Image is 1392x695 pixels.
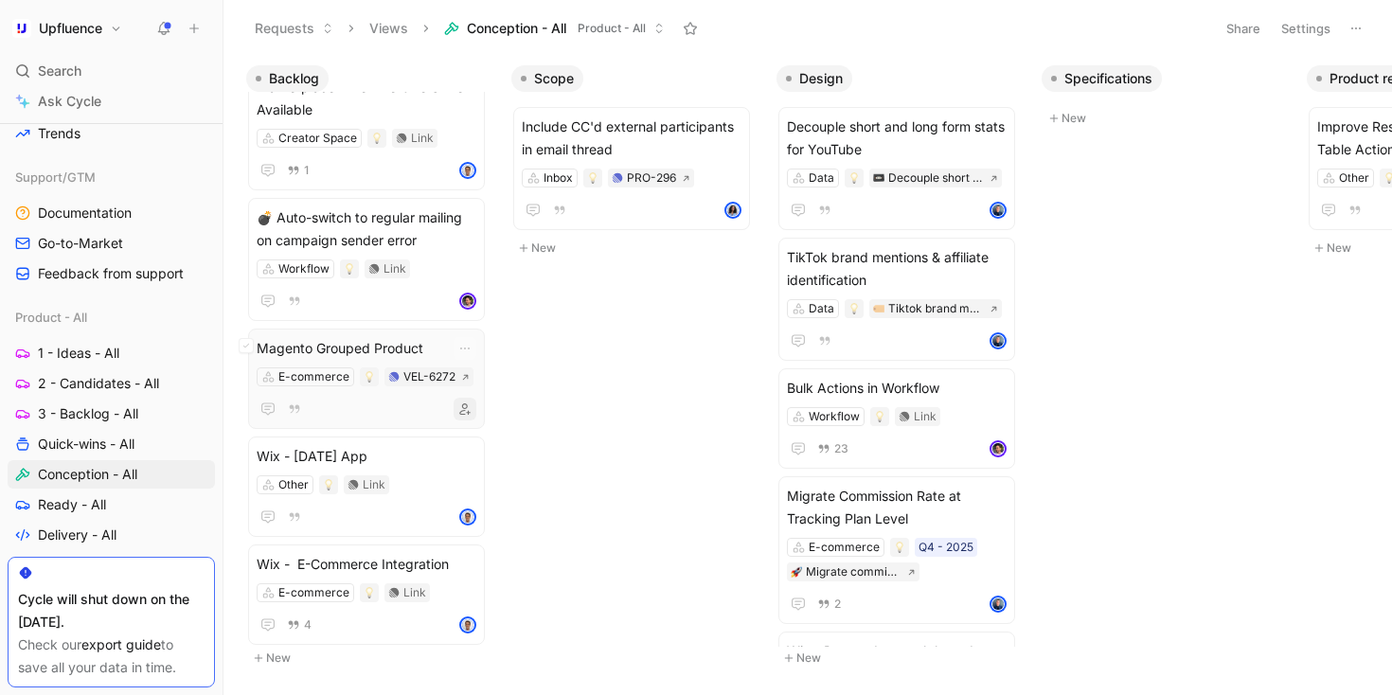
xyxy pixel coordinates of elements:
[914,407,937,426] div: Link
[873,303,884,314] img: 🏷️
[894,542,905,553] img: 💡
[461,510,474,524] img: avatar
[8,57,215,85] div: Search
[809,299,834,318] div: Data
[364,587,375,598] img: 💡
[38,435,134,454] span: Quick-wins - All
[8,15,127,42] button: UpfluenceUpfluence
[38,90,101,113] span: Ask Cycle
[769,57,1034,679] div: DesignNew
[776,65,852,92] button: Design
[38,374,159,393] span: 2 - Candidates - All
[304,165,310,176] span: 1
[799,69,843,88] span: Design
[248,437,485,537] a: Wix - [DATE] AppOtherLinkavatar
[809,407,860,426] div: Workflow
[461,294,474,308] img: avatar
[81,636,161,652] a: export guide
[257,553,476,576] span: Wix - E-Commerce Integration
[776,647,1026,669] button: New
[403,367,455,386] div: VEL-6272
[246,647,496,669] button: New
[8,303,215,579] div: Product - All1 - Ideas - All2 - Candidates - All3 - Backlog - AllQuick-wins - AllConception - All...
[890,538,909,557] div: 💡
[8,339,215,367] a: 1 - Ideas - All
[787,377,1007,400] span: Bulk Actions in Workflow
[778,476,1015,624] a: Migrate Commission Rate at Tracking Plan LevelE-commerceQ4 - 2025🚀Migrate commission rate at trac...
[323,479,334,490] img: 💡
[870,407,889,426] div: 💡
[873,172,884,184] img: 📼
[344,263,355,275] img: 💡
[38,60,81,82] span: Search
[248,45,485,190] a: Changing Message in Creator Marketplace When No Offers Are AvailableCreator SpaceLink1avatar
[848,303,860,314] img: 💡
[578,19,646,38] span: Product - All
[360,583,379,602] div: 💡
[269,69,319,88] span: Backlog
[38,495,106,514] span: Ready - All
[361,14,417,43] button: Views
[283,160,313,181] button: 1
[8,430,215,458] a: Quick-wins - All
[587,172,598,184] img: 💡
[278,475,309,494] div: Other
[1042,65,1162,92] button: Specifications
[363,475,385,494] div: Link
[534,69,574,88] span: Scope
[8,229,215,258] a: Go-to-Market
[1339,169,1369,187] div: Other
[8,259,215,288] a: Feedback from support
[787,246,1007,292] span: TikTok brand mentions & affiliate identification
[778,368,1015,469] a: Bulk Actions in WorkflowWorkflowLink23avatar
[8,119,215,148] a: Trends
[8,460,215,489] a: Conception - All
[246,14,342,43] button: Requests
[257,206,476,252] span: 💣 Auto-switch to regular mailing on campaign sender error
[834,443,848,454] span: 23
[461,164,474,177] img: avatar
[8,199,215,227] a: Documentation
[8,369,215,398] a: 2 - Candidates - All
[340,259,359,278] div: 💡
[809,538,880,557] div: E-commerce
[874,411,885,422] img: 💡
[239,57,504,679] div: BacklogNew
[367,129,386,148] div: 💡
[8,163,215,191] div: Support/GTM
[8,490,215,519] a: Ready - All
[38,234,123,253] span: Go-to-Market
[304,619,312,631] span: 4
[15,168,96,187] span: Support/GTM
[403,583,426,602] div: Link
[813,438,852,459] button: 23
[38,204,132,223] span: Documentation
[1034,57,1299,139] div: SpecificationsNew
[278,367,349,386] div: E-commerce
[436,14,673,43] button: Conception - AllProduct - All
[834,598,841,610] span: 2
[8,400,215,428] a: 3 - Backlog - All
[627,169,676,187] div: PRO-296
[991,204,1005,217] img: avatar
[991,334,1005,347] img: avatar
[888,299,984,318] div: Tiktok brand mentions and affiliate identification
[248,198,485,321] a: 💣 Auto-switch to regular mailing on campaign sender errorWorkflowLinkavatar
[38,526,116,544] span: Delivery - All
[18,588,205,633] div: Cycle will shut down on the [DATE].
[919,538,973,557] div: Q4 - 2025
[18,633,205,679] div: Check our to save all your data in time.
[8,551,215,579] a: Graveyard
[991,442,1005,455] img: avatar
[511,237,761,259] button: New
[38,344,119,363] span: 1 - Ideas - All
[787,640,1007,686] span: Wix - Pre-made search based on brand data
[583,169,602,187] div: 💡
[257,337,476,360] span: Magento Grouped Product
[848,172,860,184] img: 💡
[778,238,1015,361] a: TikTok brand mentions & affiliate identificationData🏷️Tiktok brand mentions and affiliate identif...
[38,124,80,143] span: Trends
[248,544,485,645] a: Wix - E-Commerce IntegrationE-commerceLink4avatar
[8,163,215,288] div: Support/GTMDocumentationGo-to-MarketFeedback from support
[364,371,375,383] img: 💡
